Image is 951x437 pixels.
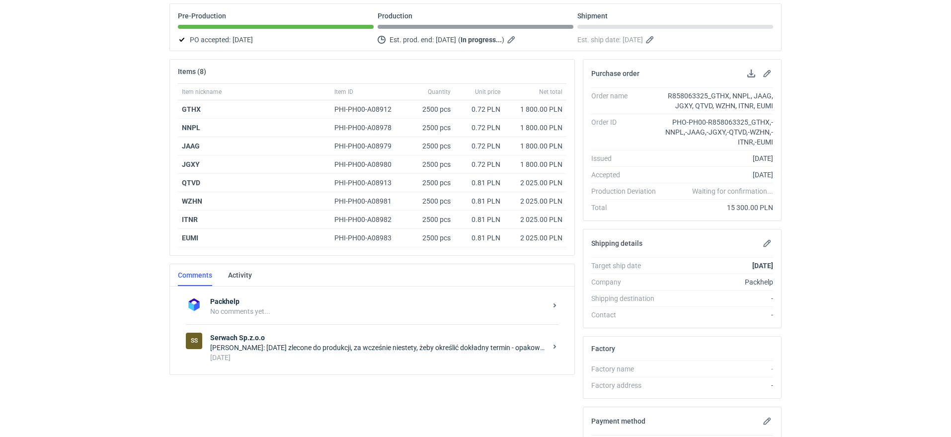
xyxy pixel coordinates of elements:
div: 0.81 PLN [459,215,500,224]
a: Comments [178,264,212,286]
strong: Packhelp [210,296,547,306]
div: PHI-PH00-A08980 [334,159,401,169]
div: 0.72 PLN [459,159,500,169]
div: 2 025.00 PLN [508,215,562,224]
div: - [664,293,773,303]
div: PHI-PH00-A08983 [334,233,401,243]
div: [DATE] [664,153,773,163]
div: PHI-PH00-A08978 [334,123,401,133]
div: [DATE] [664,170,773,180]
div: Serwach Sp.z.o.o [186,333,202,349]
div: 2500 pcs [405,211,455,229]
span: [DATE] [436,34,456,46]
div: 2500 pcs [405,137,455,155]
figcaption: SS [186,333,202,349]
h2: Payment method [591,417,645,425]
div: 15 300.00 PLN [664,203,773,213]
div: Order name [591,91,664,111]
div: Shipping destination [591,293,664,303]
div: 1 800.00 PLN [508,123,562,133]
div: Order ID [591,117,664,147]
div: 2 025.00 PLN [508,196,562,206]
h2: Factory [591,345,615,353]
div: Est. ship date: [577,34,773,46]
div: 2500 pcs [405,100,455,119]
div: 2 025.00 PLN [508,178,562,188]
div: Total [591,203,664,213]
div: PHI-PH00-A08979 [334,141,401,151]
div: PHI-PH00-A08912 [334,104,401,114]
span: Quantity [428,88,451,96]
div: - [664,380,773,390]
button: Edit purchase order [761,68,773,79]
div: Packhelp [664,277,773,287]
a: JGXY [182,160,200,168]
strong: [DATE] [752,262,773,270]
strong: In progress... [461,36,502,44]
button: Edit estimated shipping date [645,34,657,46]
p: Production [378,12,412,20]
em: ( [458,36,461,44]
a: EUMI [182,234,198,242]
button: Edit payment method [761,415,773,427]
div: Contact [591,310,664,320]
div: No comments yet... [210,306,547,316]
div: Company [591,277,664,287]
a: GTHX [182,105,201,113]
div: - [664,364,773,374]
div: 0.81 PLN [459,233,500,243]
div: Est. prod. end: [378,34,573,46]
div: Factory name [591,364,664,374]
div: 0.72 PLN [459,104,500,114]
div: 2500 pcs [405,229,455,247]
div: PHO-PH00-R858063325_GTHX,-NNPL,-JAAG,-JGXY,-QTVD,-WZHN,-ITNR,-EUMI [664,117,773,147]
div: 2500 pcs [405,119,455,137]
h2: Items (8) [178,68,206,75]
span: Item nickname [182,88,222,96]
div: 0.81 PLN [459,178,500,188]
span: [DATE] [233,34,253,46]
div: Production Deviation [591,186,664,196]
a: Activity [228,264,252,286]
div: PHI-PH00-A08981 [334,196,401,206]
h2: Purchase order [591,70,639,77]
div: PHI-PH00-A08913 [334,178,401,188]
div: 1 800.00 PLN [508,141,562,151]
a: JAAG [182,142,200,150]
div: 0.72 PLN [459,123,500,133]
a: ITNR [182,216,198,223]
strong: WZHN [182,197,202,205]
div: PO accepted: [178,34,374,46]
div: 0.72 PLN [459,141,500,151]
span: [DATE] [623,34,643,46]
div: PHI-PH00-A08982 [334,215,401,224]
div: 2 025.00 PLN [508,233,562,243]
div: [PERSON_NAME]: [DATE] zlecone do produkcji, za wcześnie niestety, żeby określić dokładny termin -... [210,343,547,353]
button: Edit estimated production end date [506,34,518,46]
a: NNPL [182,124,200,132]
button: Download PO [745,68,757,79]
div: 1 800.00 PLN [508,159,562,169]
span: Item ID [334,88,353,96]
div: Accepted [591,170,664,180]
span: Net total [539,88,562,96]
div: Factory address [591,380,664,390]
div: 0.81 PLN [459,196,500,206]
div: 2500 pcs [405,155,455,174]
a: QTVD [182,179,200,187]
strong: Serwach Sp.z.o.o [210,333,547,343]
div: Issued [591,153,664,163]
img: Packhelp [186,296,202,313]
p: Pre-Production [178,12,226,20]
div: - [664,310,773,320]
h2: Shipping details [591,239,642,247]
div: 2500 pcs [405,174,455,192]
em: Waiting for confirmation... [692,186,773,196]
